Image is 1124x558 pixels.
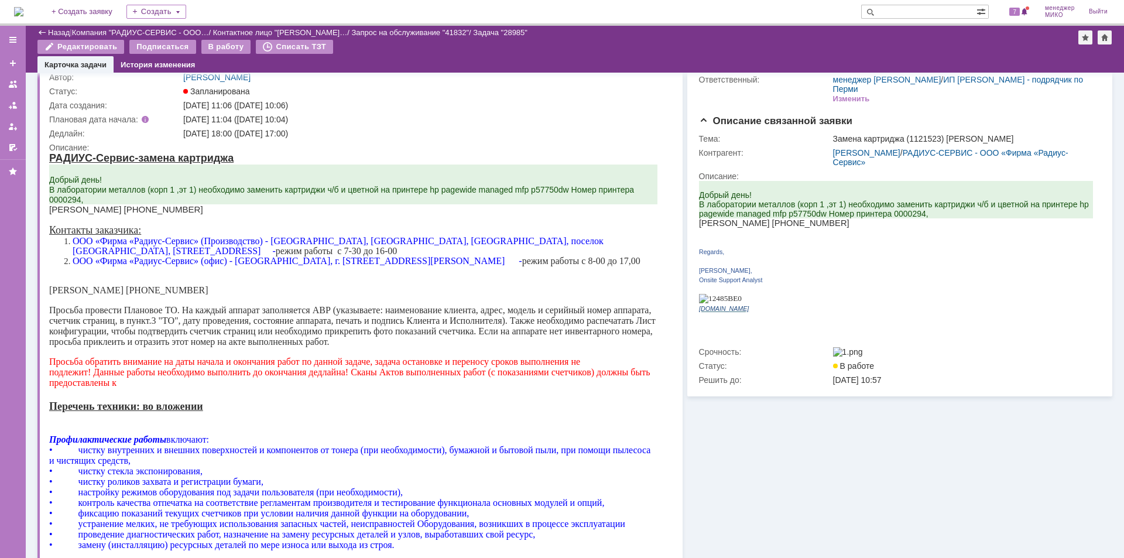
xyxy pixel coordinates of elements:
div: / [72,28,213,37]
a: [PERSON_NAME] [833,148,900,158]
div: Тема: [699,134,831,143]
div: Задача "28985" [473,28,527,37]
a: [PERSON_NAME] [183,73,251,82]
span: включают: [117,282,160,292]
a: ИП [PERSON_NAME] - подрядчик по Перми [833,75,1083,94]
span: менеджер [1045,5,1075,12]
div: / [833,75,1095,94]
div: Ответственный: [699,75,831,84]
a: Заявки в моей ответственности [4,96,22,115]
span: проведение диагностических работ, назначение на замену ресурсных деталей и узлов, выработавших св... [29,377,486,387]
a: Контактное лицо "[PERSON_NAME]… [213,28,348,37]
div: Создать [126,5,186,19]
span: устранение мелких, не требующих использования запасных частей, неисправностей Оборудования, возни... [29,367,576,376]
div: Срочность: [699,347,831,357]
span: МИКО [1045,12,1075,19]
div: Дата создания: [49,101,181,110]
div: Контрагент: [699,148,831,158]
span: 7 [1009,8,1020,16]
div: / [833,148,1095,167]
div: Замена картриджа (1121523) [PERSON_NAME] [833,134,1095,143]
div: Плановая дата начала: [49,115,167,124]
span: [DATE] 10:57 [833,375,882,385]
a: Назад [48,28,70,37]
div: Описание: [49,143,667,152]
a: Мои заявки [4,117,22,136]
a: История изменения [121,60,195,69]
div: / [351,28,473,37]
span: В работе [833,361,874,371]
font: ООО «Фирма «Радиус-Сервис» (офис) - [GEOGRAPHIC_DATA], г. [STREET_ADDRESS][PERSON_NAME] - [23,104,473,114]
div: [DATE] 11:06 ([DATE] 10:06) [183,101,664,110]
span: настройку режимов оборудования под задачи пользователя (при необходимости), [29,335,354,345]
img: logo [14,7,23,16]
img: 1.png [833,347,863,357]
span: чистку роликов захвата и регистрации бумаги, [29,324,214,334]
a: Создать заявку [4,54,22,73]
a: Запрос на обслуживание "41832" [351,28,469,37]
div: [DATE] 18:00 ([DATE] 17:00) [183,129,664,138]
span: Описание связанной заявки [699,115,852,126]
div: Добавить в избранное [1078,30,1092,44]
span: Расширенный поиск [976,5,988,16]
span: замену (инсталляцию) ресурсных деталей по мере износа или выхода из строя. [29,388,345,398]
div: / [213,28,352,37]
div: [DATE] 11:04 ([DATE] 10:04) [183,115,664,124]
font: ООО «Фирма «Радиус-Сервис» (Производство) - [GEOGRAPHIC_DATA], [GEOGRAPHIC_DATA], [GEOGRAPHIC_DAT... [23,84,554,104]
a: Заявки на командах [4,75,22,94]
div: Описание: [699,172,1097,181]
div: | [70,28,71,36]
a: менеджер [PERSON_NAME] [833,75,941,84]
div: Статус: [49,87,181,96]
div: Автор: [49,73,181,82]
a: Компания "РАДИУС-СЕРВИС - ООО… [72,28,209,37]
div: Решить до: [699,375,831,385]
div: Сделать домашней страницей [1098,30,1112,44]
span: чистку стекла экспонирования, [29,314,153,324]
span: контроль качества отпечатка на соответствие регламентам производителя и тестирование функционала ... [29,345,556,355]
div: Дедлайн: [49,129,181,138]
a: РАДИУС-СЕРВИС - ООО «Фирма «Радиус-Сервис» [833,148,1068,167]
span: фиксацию показаний текущих счетчиков при условии наличия данной функции на оборудовании, [29,356,420,366]
span: режим работы с 7-30 до 16-00 [23,84,554,104]
a: Карточка задачи [44,60,107,69]
span: режим работы с 8-00 до 17,00 [23,104,591,114]
div: Статус: [699,361,831,371]
span: Запланирована [183,87,250,96]
a: Мои согласования [4,138,22,157]
div: Изменить [833,94,870,104]
a: Перейти на домашнюю страницу [14,7,23,16]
